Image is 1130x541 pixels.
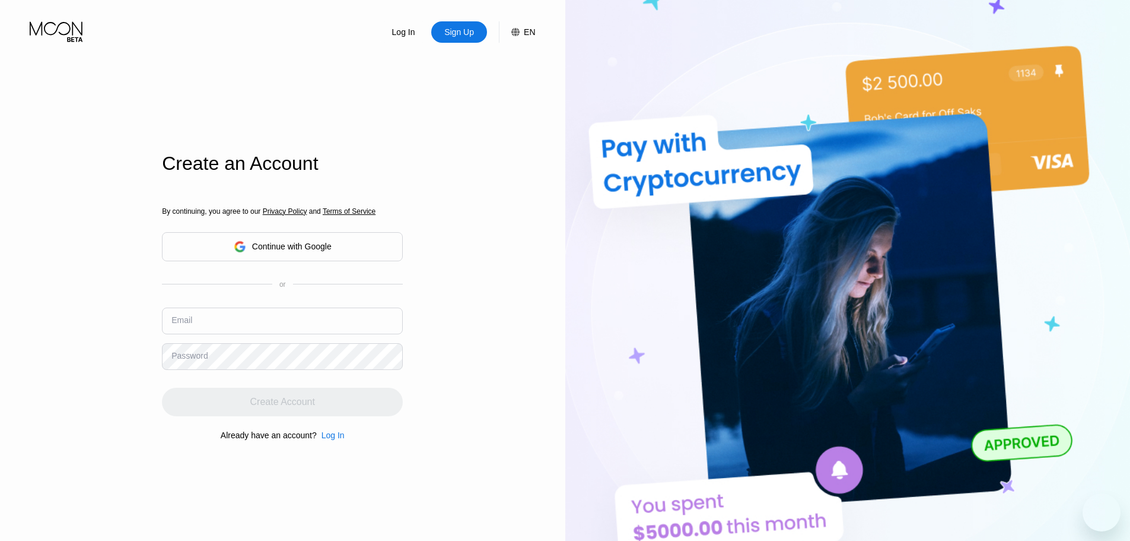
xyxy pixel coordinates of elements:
div: Continue with Google [252,242,332,251]
div: Password [171,351,208,360]
div: Continue with Google [162,232,403,261]
span: Terms of Service [323,207,375,216]
div: Log In [317,431,345,440]
div: Email [171,315,192,325]
span: Privacy Policy [263,207,307,216]
div: EN [524,27,535,37]
div: Already have an account? [221,431,317,440]
span: and [307,207,323,216]
div: Log In [391,26,416,38]
div: or [279,280,286,289]
iframe: Button to launch messaging window [1083,493,1121,531]
div: By continuing, you agree to our [162,207,403,216]
div: Log In [375,21,431,43]
div: Create an Account [162,153,403,175]
div: Sign Up [443,26,475,38]
div: Log In [322,431,345,440]
div: EN [499,21,535,43]
div: Sign Up [431,21,487,43]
